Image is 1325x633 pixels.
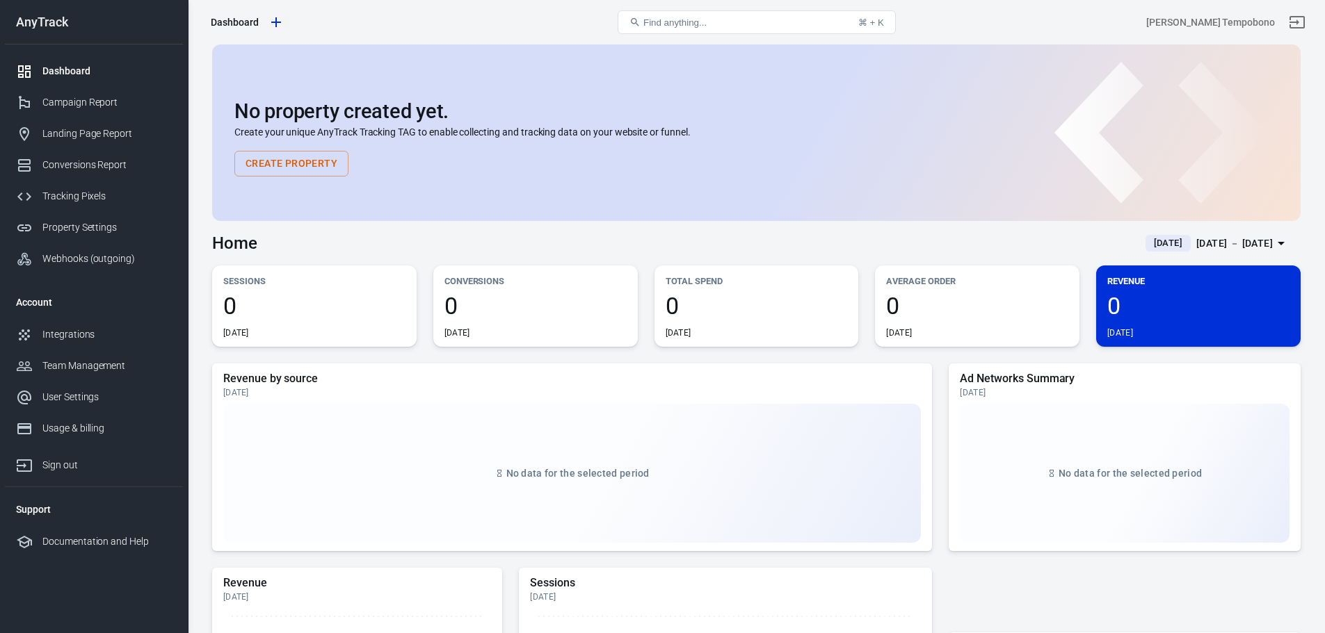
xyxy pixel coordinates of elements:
div: [DATE] [223,591,491,602]
div: [DATE] － [DATE] [1196,235,1273,252]
div: [DATE] [530,591,921,602]
h2: No property created yet. [234,100,1278,122]
div: [DATE] [223,387,921,398]
a: Usage & billing [5,413,183,444]
div: Documentation and Help [42,534,172,549]
div: [DATE] [1107,327,1133,338]
div: Usage & billing [42,421,172,436]
h5: Revenue by source [223,372,921,386]
div: Webhooks (outgoing) [42,252,172,266]
h3: Home [212,233,257,253]
span: 0 [886,294,1068,318]
p: Total Spend [666,274,848,288]
li: Account [5,286,183,319]
button: [DATE][DATE] － [DATE] [1134,232,1301,255]
div: Team Management [42,359,172,373]
a: Conversions Report [5,149,183,181]
span: No data for the selected period [1059,468,1202,479]
span: 0 [666,294,848,318]
a: Tracking Pixels [5,181,183,212]
div: Dashboard [42,64,172,79]
div: Integrations [42,327,172,342]
div: ⌘ + K [858,17,884,28]
a: Webhooks (outgoing) [5,243,183,274]
p: Create your unique AnyTrack Tracking TAG to enable collecting and tracking data on your website o... [234,125,1278,140]
button: Find anything...⌘ + K [618,10,896,34]
li: Support [5,493,183,526]
div: AnyTrack [5,16,183,28]
div: Dashboard [211,15,259,29]
span: No data for the selected period [506,468,650,479]
a: Sign out [5,444,183,481]
a: Dashboard [5,56,183,87]
h5: Sessions [530,576,921,590]
h5: Ad Networks Summary [960,372,1290,386]
span: [DATE] [1148,236,1188,250]
a: Integrations [5,319,183,350]
span: 0 [223,294,405,318]
div: Landing Page Report [42,126,172,141]
a: User Settings [5,381,183,413]
h5: Revenue [223,576,491,590]
div: Property Settings [42,220,172,235]
span: 0 [444,294,627,318]
a: Landing Page Report [5,118,183,149]
a: Create new property [264,10,288,34]
a: Campaign Report [5,87,183,118]
div: User Settings [42,390,172,404]
div: Sign out [42,458,172,472]
div: Conversions Report [42,158,172,172]
button: Create Property [234,151,348,176]
a: Sign out [1280,6,1314,39]
a: Team Management [5,350,183,381]
p: Average Order [886,274,1068,288]
span: Find anything... [643,17,707,28]
div: Account id: 0FpT1S5U [1146,15,1275,30]
span: 0 [1107,294,1290,318]
p: Conversions [444,274,627,288]
div: [DATE] [960,387,1290,398]
a: Property Settings [5,212,183,243]
p: Sessions [223,274,405,288]
div: Campaign Report [42,95,172,110]
p: Revenue [1107,274,1290,288]
div: Tracking Pixels [42,189,172,204]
